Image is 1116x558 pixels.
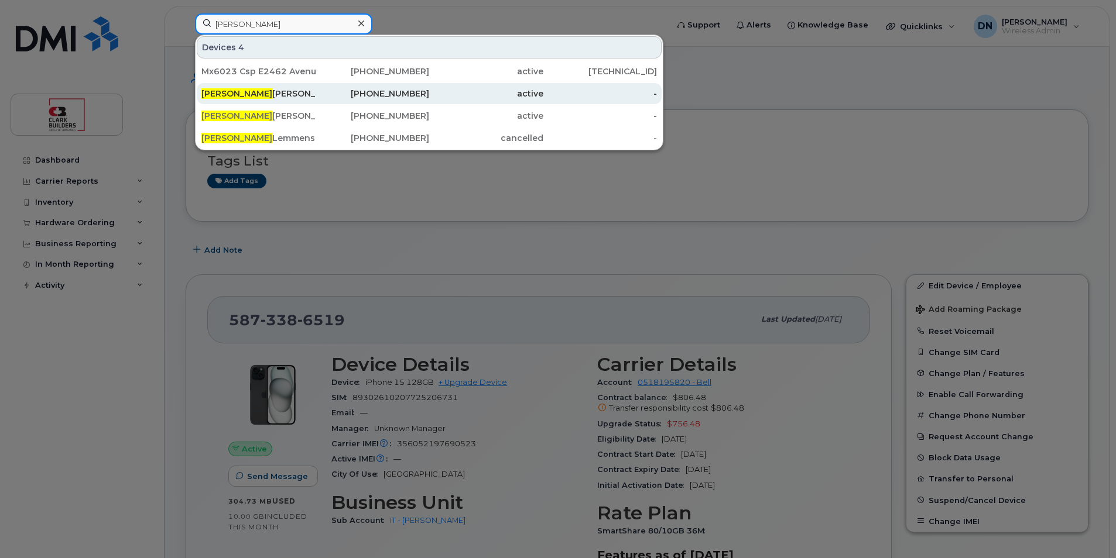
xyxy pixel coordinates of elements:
div: [PHONE_NUMBER] [316,88,430,99]
div: Mx6023 Csp E2462 Avenue Living County (Static Ip Do Not Suspend [201,66,316,77]
div: [PERSON_NAME] [201,88,316,99]
a: [PERSON_NAME][PERSON_NAME][PHONE_NUMBER]active- [197,105,662,126]
div: cancelled [429,132,543,144]
span: [PERSON_NAME] [201,111,272,121]
a: Mx6023 Csp E2462 Avenue LivingCounty (Static Ip Do Not Suspend[PHONE_NUMBER]active[TECHNICAL_ID] [197,61,662,82]
div: Devices [197,36,662,58]
div: - [543,88,658,99]
a: [PERSON_NAME]Lemmens[PHONE_NUMBER]cancelled- [197,128,662,149]
span: [PERSON_NAME] [201,133,272,143]
div: Lemmens [201,132,316,144]
div: active [429,66,543,77]
div: - [543,110,658,122]
span: [PERSON_NAME] [201,88,272,99]
span: 4 [238,42,244,53]
div: - [543,132,658,144]
div: [PHONE_NUMBER] [316,66,430,77]
div: [TECHNICAL_ID] [543,66,658,77]
div: [PHONE_NUMBER] [316,110,430,122]
iframe: Messenger Launcher [1065,507,1107,549]
div: [PHONE_NUMBER] [316,132,430,144]
div: active [429,88,543,99]
a: [PERSON_NAME][PERSON_NAME][PHONE_NUMBER]active- [197,83,662,104]
div: [PERSON_NAME] [201,110,316,122]
div: active [429,110,543,122]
